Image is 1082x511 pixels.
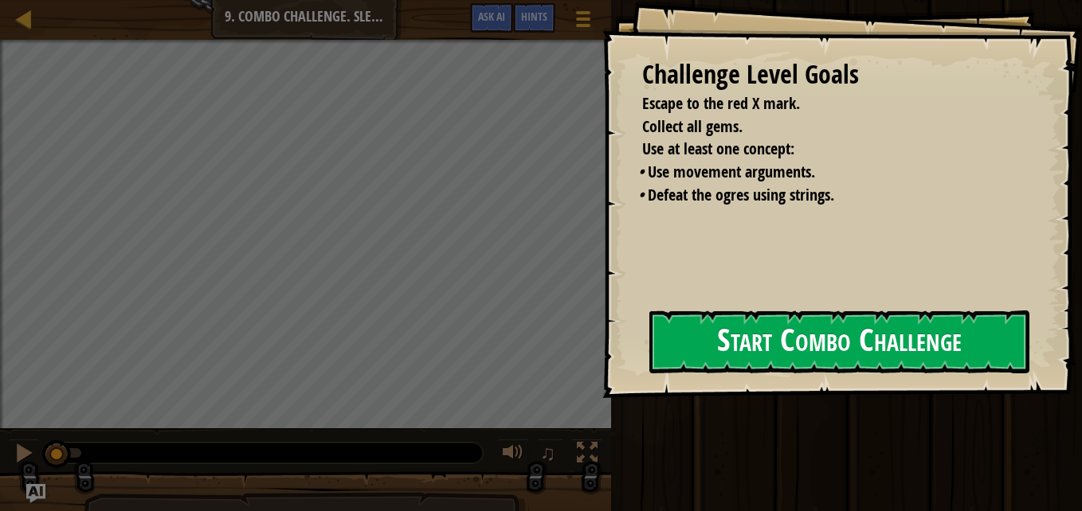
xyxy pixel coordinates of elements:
span: ♫ [540,441,556,465]
button: Ask AI [470,3,513,33]
li: Defeat the ogres using strings. [638,184,1022,207]
i: • [638,184,644,205]
button: Ctrl + P: Pause [8,439,40,471]
li: Collect all gems. [622,115,1022,138]
span: Use movement arguments. [648,161,815,182]
span: Escape to the red X mark. [642,92,800,114]
button: Start Combo Challenge [649,310,1029,373]
button: Show game menu [563,3,603,41]
span: Hints [521,9,547,24]
span: Collect all gems. [642,115,743,137]
li: Use movement arguments. [638,161,1022,184]
button: Ask AI [26,484,45,503]
span: Defeat the ogres using strings. [648,184,834,205]
span: Ask AI [478,9,505,24]
button: Toggle fullscreen [571,439,603,471]
button: ♫ [537,439,564,471]
li: Escape to the red X mark. [622,92,1022,115]
li: Use at least one concept: [622,138,1022,161]
i: • [638,161,644,182]
span: Use at least one concept: [642,138,794,159]
div: Challenge Level Goals [642,57,1026,93]
button: Adjust volume [497,439,529,471]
